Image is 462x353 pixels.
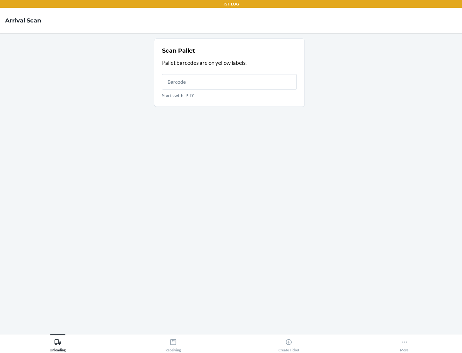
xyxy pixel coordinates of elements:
p: Starts with 'PID' [162,92,297,99]
button: More [346,334,462,352]
p: TST_LOG [223,1,239,7]
div: Receiving [166,336,181,352]
button: Create Ticket [231,334,346,352]
p: Pallet barcodes are on yellow labels. [162,59,297,67]
h4: Arrival Scan [5,16,41,25]
button: Receiving [116,334,231,352]
div: More [400,336,408,352]
div: Create Ticket [278,336,299,352]
div: Unloading [50,336,66,352]
h2: Scan Pallet [162,47,195,55]
input: Starts with 'PID' [162,74,297,90]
